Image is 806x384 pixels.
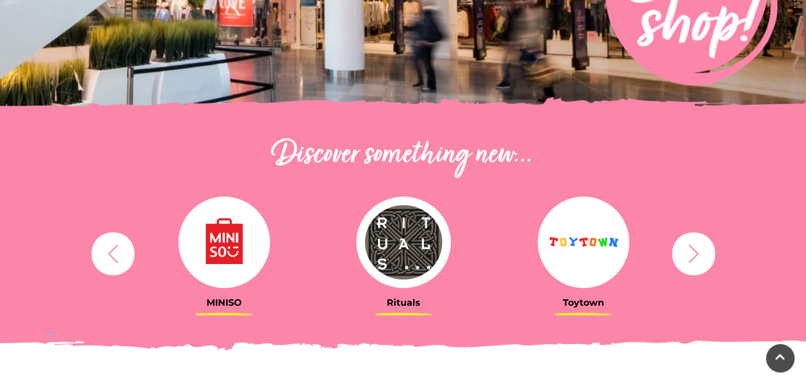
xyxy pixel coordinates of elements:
[323,197,485,308] a: Rituals
[143,197,305,308] a: MINISO
[86,137,721,174] h2: Discover something new...
[143,297,305,308] h3: MINISO
[502,197,665,308] a: Toytown
[323,297,485,308] h3: Rituals
[502,297,665,308] h3: Toytown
